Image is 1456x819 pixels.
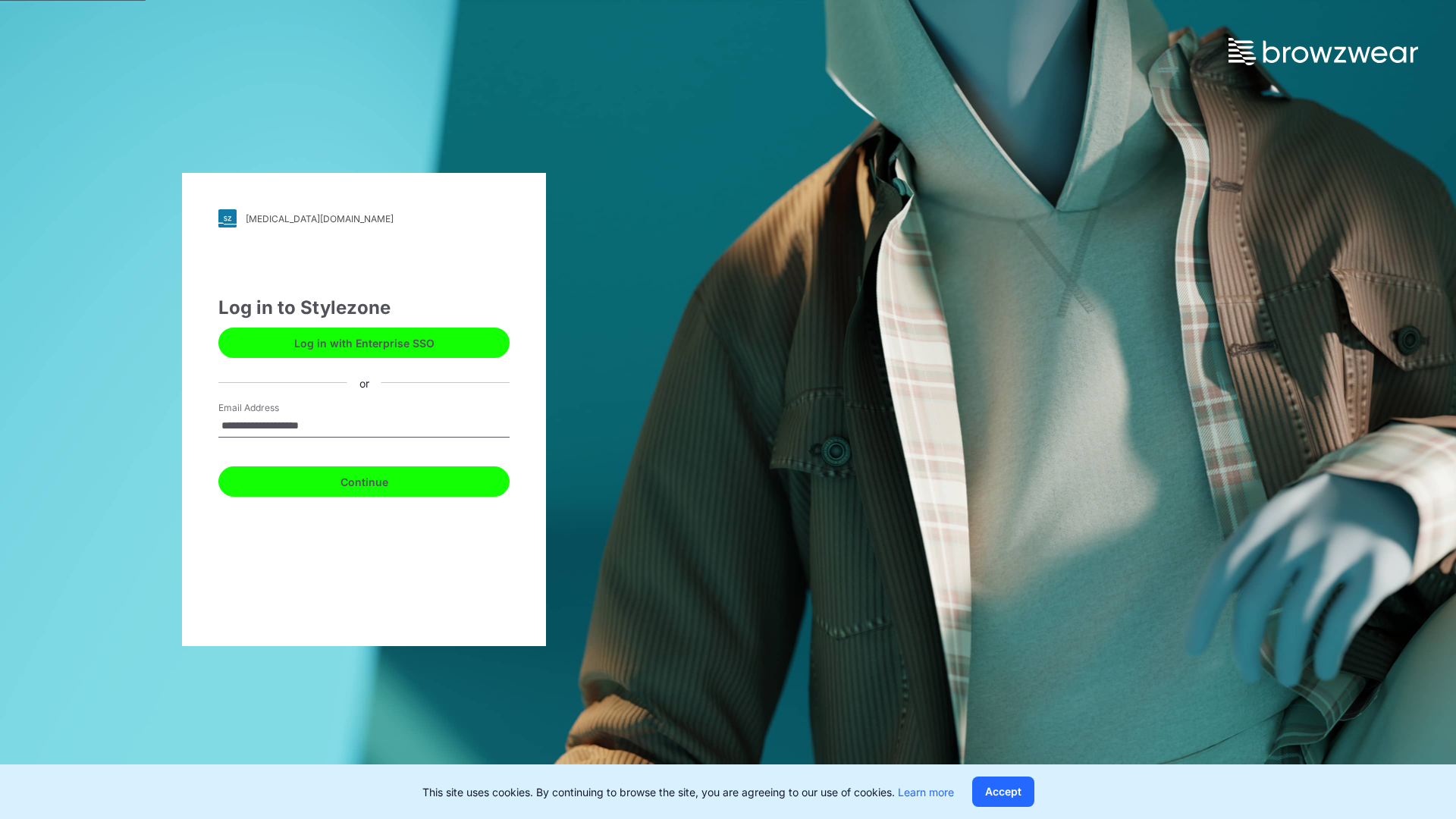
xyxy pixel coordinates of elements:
a: Learn more [898,786,954,799]
div: or [347,375,381,391]
img: browzwear-logo.73288ffb.svg [1228,38,1418,65]
button: Log in with Enterprise SSO [218,328,510,358]
a: [MEDICAL_DATA][DOMAIN_NAME] [218,209,510,227]
button: Continue [218,466,510,497]
div: Log in to Stylezone [218,294,510,322]
img: svg+xml;base64,PHN2ZyB3aWR0aD0iMjgiIGhlaWdodD0iMjgiIHZpZXdCb3g9IjAgMCAyOCAyOCIgZmlsbD0ibm9uZSIgeG... [218,209,237,227]
label: Email Address [218,401,325,415]
button: Accept [972,777,1034,807]
p: This site uses cookies. By continuing to browse the site, you are agreeing to our use of cookies. [422,784,954,800]
div: [MEDICAL_DATA][DOMAIN_NAME] [246,213,394,224]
